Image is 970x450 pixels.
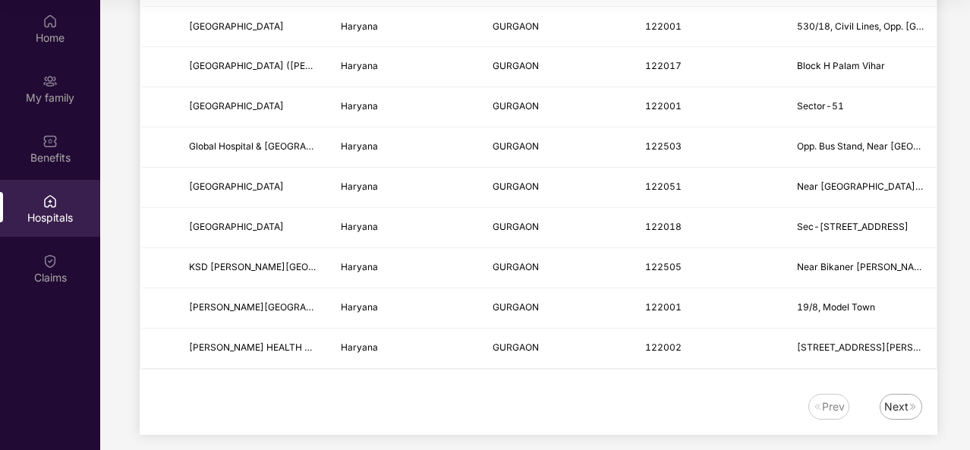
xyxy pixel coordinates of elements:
[329,208,480,248] td: Haryana
[177,288,329,329] td: Kathuria Hospital
[480,168,632,208] td: GURGAON
[493,341,539,353] span: GURGAON
[493,261,539,272] span: GURGAON
[329,87,480,127] td: Haryana
[189,100,284,112] span: [GEOGRAPHIC_DATA]
[493,60,539,71] span: GURGAON
[797,60,885,71] span: Block H Palam Vihar
[813,402,822,411] img: svg+xml;base64,PHN2ZyB4bWxucz0iaHR0cDovL3d3dy53My5vcmcvMjAwMC9zdmciIHdpZHRoPSIxNiIgaGVpZ2h0PSIxNi...
[341,100,378,112] span: Haryana
[785,329,937,369] td: 1, Dakshim Marg , Dlf City Phase-Ii
[329,329,480,369] td: Haryana
[480,7,632,47] td: GURGAON
[645,221,682,232] span: 122018
[645,100,682,112] span: 122001
[329,288,480,329] td: Haryana
[645,140,682,152] span: 122503
[329,248,480,288] td: Haryana
[645,20,682,32] span: 122001
[480,87,632,127] td: GURGAON
[785,168,937,208] td: Near PNB Bank, NH-8, Manesar
[480,329,632,369] td: GURGAON
[909,402,918,411] img: svg+xml;base64,PHN2ZyB4bWxucz0iaHR0cDovL3d3dy53My5vcmcvMjAwMC9zdmciIHdpZHRoPSIxNiIgaGVpZ2h0PSIxNi...
[43,194,58,209] img: svg+xml;base64,PHN2ZyBpZD0iSG9zcGl0YWxzIiB4bWxucz0iaHR0cDovL3d3dy53My5vcmcvMjAwMC9zdmciIHdpZHRoPS...
[341,60,378,71] span: Haryana
[341,221,378,232] span: Haryana
[329,7,480,47] td: Haryana
[177,127,329,168] td: Global Hospital & Trauma Centre
[177,7,329,47] td: Aarvy Hospital
[480,288,632,329] td: GURGAON
[822,398,845,415] div: Prev
[189,181,284,192] span: [GEOGRAPHIC_DATA]
[177,47,329,87] td: Metro Hospital & Heart Institute (Umkal Healthcare)
[341,20,378,32] span: Haryana
[493,100,539,112] span: GURGAON
[480,127,632,168] td: GURGAON
[189,221,284,232] span: [GEOGRAPHIC_DATA]
[884,398,909,415] div: Next
[189,60,419,71] span: [GEOGRAPHIC_DATA] ([PERSON_NAME] Healthcare)
[645,341,682,353] span: 122002
[43,14,58,29] img: svg+xml;base64,PHN2ZyBpZD0iSG9tZSIgeG1sbnM9Imh0dHA6Ly93d3cudzMub3JnLzIwMDAvc3ZnIiB3aWR0aD0iMjAiIG...
[480,47,632,87] td: GURGAON
[329,127,480,168] td: Haryana
[493,181,539,192] span: GURGAON
[797,100,844,112] span: Sector-51
[493,140,539,152] span: GURGAON
[785,288,937,329] td: 19/8, Model Town
[329,168,480,208] td: Haryana
[189,261,380,272] span: KSD [PERSON_NAME][GEOGRAPHIC_DATA]
[797,301,875,313] span: 19/8, Model Town
[43,253,58,269] img: svg+xml;base64,PHN2ZyBpZD0iQ2xhaW0iIHhtbG5zPSJodHRwOi8vd3d3LnczLm9yZy8yMDAwL3N2ZyIgd2lkdGg9IjIwIi...
[493,221,539,232] span: GURGAON
[797,221,909,232] span: Sec-[STREET_ADDRESS]
[785,248,937,288] td: Near Bikaner Misthan Bhandar, Main Hyatpur Chauk, Sec 93
[329,47,480,87] td: Haryana
[785,7,937,47] td: 530/18, Civil Lines, Opp. Nehru Stadium
[480,208,632,248] td: GURGAON
[189,20,284,32] span: [GEOGRAPHIC_DATA]
[177,208,329,248] td: Polaris Hospital
[341,341,378,353] span: Haryana
[341,181,378,192] span: Haryana
[189,140,359,152] span: Global Hospital & [GEOGRAPHIC_DATA]
[177,168,329,208] td: Prakash Hospital & Trauma Centre
[341,261,378,272] span: Haryana
[493,20,539,32] span: GURGAON
[785,208,937,248] td: Sec-48, Sohna Road
[493,301,539,313] span: GURGAON
[480,248,632,288] td: GURGAON
[797,341,961,353] span: [STREET_ADDRESS][PERSON_NAME]
[645,261,682,272] span: 122505
[645,60,682,71] span: 122017
[785,47,937,87] td: Block H Palam Vihar
[645,181,682,192] span: 122051
[43,74,58,89] img: svg+xml;base64,PHN2ZyB3aWR0aD0iMjAiIGhlaWdodD0iMjAiIHZpZXdCb3g9IjAgMCAyMCAyMCIgZmlsbD0ibm9uZSIgeG...
[645,301,682,313] span: 122001
[785,87,937,127] td: Sector-51
[189,301,359,313] span: [PERSON_NAME][GEOGRAPHIC_DATA]
[341,301,378,313] span: Haryana
[177,87,329,127] td: Artemis Hospital
[43,134,58,149] img: svg+xml;base64,PHN2ZyBpZD0iQmVuZWZpdHMiIHhtbG5zPSJodHRwOi8vd3d3LnczLm9yZy8yMDAwL3N2ZyIgd2lkdGg9Ij...
[341,140,378,152] span: Haryana
[177,329,329,369] td: UMA SANJEEVANI HEALTH CENTRE PVT. LTD
[785,127,937,168] td: Opp. Bus Stand, Near Civil Hospital, Pataudi
[189,341,383,353] span: [PERSON_NAME] HEALTH CENTRE PVT. LTD
[177,248,329,288] td: KSD Ashirwad Hospital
